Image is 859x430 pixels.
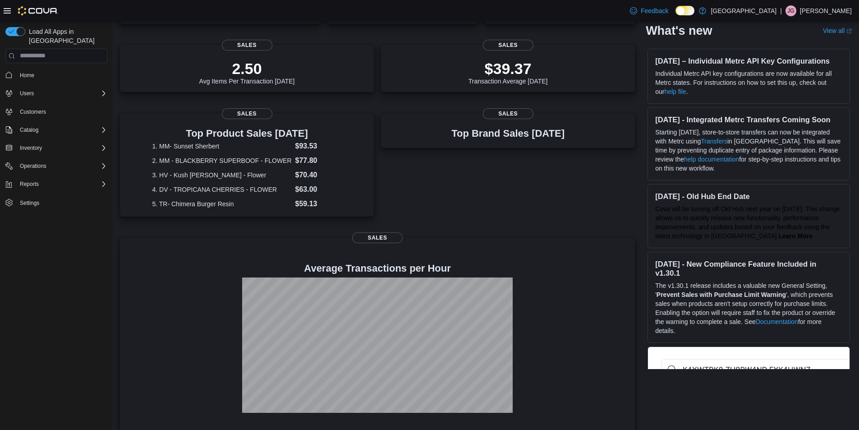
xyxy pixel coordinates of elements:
[295,155,342,166] dd: $77.80
[152,199,291,208] dt: 5. TR- Chimera Burger Resin
[2,105,111,118] button: Customers
[20,126,38,134] span: Catalog
[823,27,852,34] a: View allExternal link
[2,178,111,190] button: Reports
[20,199,39,207] span: Settings
[483,40,533,51] span: Sales
[295,170,342,180] dd: $70.40
[16,69,107,81] span: Home
[20,72,34,79] span: Home
[2,142,111,154] button: Inventory
[152,142,291,151] dt: 1. MM- Sunset Sherbert
[20,144,42,152] span: Inventory
[787,5,794,16] span: JG
[295,141,342,152] dd: $93.53
[657,291,786,298] strong: Prevent Sales with Purchase Limit Warning
[655,69,842,96] p: Individual Metrc API key configurations are now available for all Metrc states. For instructions ...
[295,199,342,209] dd: $59.13
[655,56,842,65] h3: [DATE] – Individual Metrc API Key Configurations
[756,318,798,325] a: Documentation
[483,108,533,119] span: Sales
[152,185,291,194] dt: 4. DV - TROPICANA CHERRIES - FLOWER
[655,115,842,124] h3: [DATE] - Integrated Metrc Transfers Coming Soon
[16,70,38,81] a: Home
[16,143,46,153] button: Inventory
[16,125,107,135] span: Catalog
[664,88,686,95] a: help file
[2,160,111,172] button: Operations
[780,5,782,16] p: |
[684,156,739,163] a: help documentation
[127,263,628,274] h4: Average Transactions per Hour
[646,23,712,38] h2: What's new
[25,27,107,45] span: Load All Apps in [GEOGRAPHIC_DATA]
[16,106,107,117] span: Customers
[16,161,107,171] span: Operations
[16,179,107,190] span: Reports
[641,6,668,15] span: Feedback
[655,281,842,335] p: The v1.30.1 release includes a valuable new General Setting, ' ', which prevents sales when produ...
[5,65,107,233] nav: Complex example
[846,28,852,34] svg: External link
[451,128,565,139] h3: Top Brand Sales [DATE]
[222,40,272,51] span: Sales
[675,6,694,15] input: Dark Mode
[20,180,39,188] span: Reports
[655,192,842,201] h3: [DATE] - Old Hub End Date
[2,196,111,209] button: Settings
[222,108,272,119] span: Sales
[20,162,46,170] span: Operations
[626,2,672,20] a: Feedback
[152,171,291,180] dt: 3. HV - Kush [PERSON_NAME] - Flower
[786,5,796,16] div: Jesus Gonzalez
[16,197,107,208] span: Settings
[469,60,548,85] div: Transaction Average [DATE]
[16,88,37,99] button: Users
[16,143,107,153] span: Inventory
[16,106,50,117] a: Customers
[16,88,107,99] span: Users
[779,232,813,240] a: Learn More
[152,156,291,165] dt: 2. MM - BLACKBERRY SUPERBOOF - FLOWER
[199,60,295,85] div: Avg Items Per Transaction [DATE]
[2,124,111,136] button: Catalog
[2,87,111,100] button: Users
[199,60,295,78] p: 2.50
[18,6,58,15] img: Cova
[655,259,842,277] h3: [DATE] - New Compliance Feature Included in v1.30.1
[2,69,111,82] button: Home
[20,90,34,97] span: Users
[701,138,727,145] a: Transfers
[800,5,852,16] p: [PERSON_NAME]
[655,205,840,240] span: Cova will be turning off Old Hub next year on [DATE]. This change allows us to quickly release ne...
[20,108,46,116] span: Customers
[352,232,403,243] span: Sales
[16,198,43,208] a: Settings
[16,125,42,135] button: Catalog
[16,179,42,190] button: Reports
[295,184,342,195] dd: $63.00
[16,161,50,171] button: Operations
[711,5,776,16] p: [GEOGRAPHIC_DATA]
[152,128,341,139] h3: Top Product Sales [DATE]
[469,60,548,78] p: $39.37
[655,128,842,173] p: Starting [DATE], store-to-store transfers can now be integrated with Metrc using in [GEOGRAPHIC_D...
